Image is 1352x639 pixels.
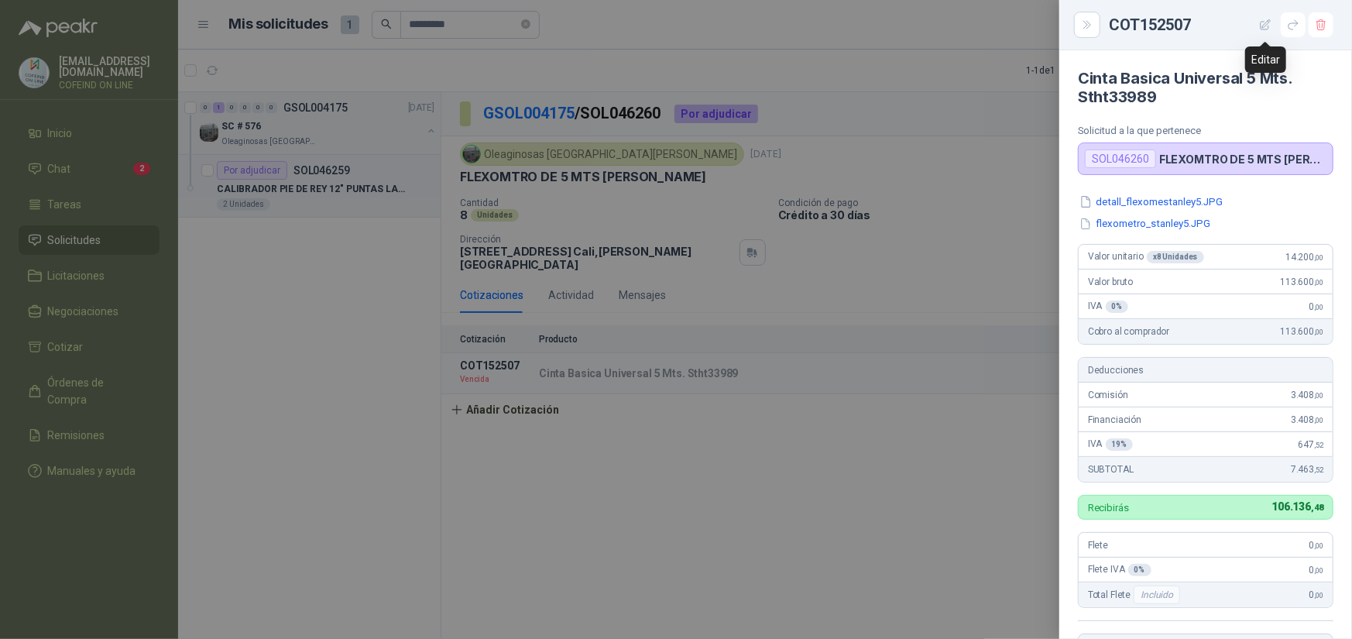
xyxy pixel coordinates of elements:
span: ,48 [1311,503,1323,513]
span: 0 [1309,589,1323,600]
span: Cobro al comprador [1088,326,1169,337]
span: ,00 [1314,253,1323,262]
span: 0 [1309,565,1323,575]
span: Comisión [1088,390,1128,400]
button: flexometro_stanley5.JPG [1078,216,1212,232]
span: 14.200 [1285,252,1323,263]
div: Incluido [1134,586,1180,604]
p: Recibirás [1088,503,1129,513]
span: ,00 [1314,541,1323,550]
span: 0 [1309,301,1323,312]
span: ,52 [1314,466,1323,474]
span: 113.600 [1280,326,1323,337]
button: detall_flexomestanley5.JPG [1078,194,1224,210]
span: 3.408 [1291,414,1323,425]
span: IVA [1088,438,1133,451]
span: Total Flete [1088,586,1183,604]
span: 3.408 [1291,390,1323,400]
span: SUBTOTAL [1088,464,1134,475]
span: ,00 [1314,328,1323,336]
div: x 8 Unidades [1147,251,1204,263]
div: 19 % [1106,438,1134,451]
span: ,00 [1314,391,1323,400]
p: Solicitud a la que pertenece [1078,125,1333,136]
p: FLEXOMTRO DE 5 MTS [PERSON_NAME] [1159,153,1326,166]
span: Financiación [1088,414,1141,425]
span: Valor unitario [1088,251,1204,263]
span: 106.136 [1271,500,1323,513]
span: IVA [1088,301,1128,313]
span: Valor bruto [1088,277,1133,287]
span: 7.463 [1291,464,1323,475]
span: Flete [1088,540,1108,551]
span: ,52 [1314,441,1323,449]
div: 0 % [1128,564,1151,576]
h4: Cinta Basica Universal 5 Mts. Stht33989 [1078,69,1333,106]
span: 647 [1299,439,1323,450]
span: Flete IVA [1088,564,1151,576]
span: ,00 [1314,591,1323,599]
span: ,00 [1314,566,1323,575]
div: 0 % [1106,301,1129,313]
span: 0 [1309,540,1323,551]
div: SOL046260 [1085,149,1156,168]
span: ,00 [1314,416,1323,424]
span: Deducciones [1088,365,1144,376]
div: Editar [1245,46,1286,73]
button: Close [1078,15,1096,34]
div: COT152507 [1109,12,1333,37]
span: ,00 [1314,303,1323,311]
span: 113.600 [1280,277,1323,287]
span: ,00 [1314,278,1323,287]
